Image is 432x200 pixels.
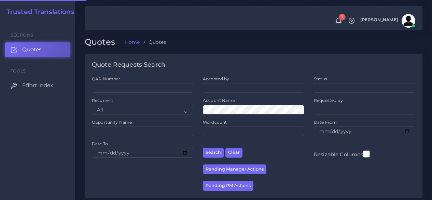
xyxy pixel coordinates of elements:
a: Effort Index [5,78,70,93]
a: Quotes [5,42,70,57]
span: Effort Index [22,82,53,89]
span: Quotes [22,46,42,53]
label: Account Name [203,97,235,103]
a: [PERSON_NAME]avatar [357,14,418,28]
h4: Quote Requests Search [92,61,165,69]
label: Date From [314,119,337,125]
a: Trusted Translations [2,8,74,16]
input: Resizable Columns [363,150,370,158]
span: [PERSON_NAME] [360,18,398,22]
a: 1 [333,17,345,25]
label: Resizable Columns [314,150,370,158]
label: Date To [92,141,108,147]
a: Home [125,39,140,45]
span: Sections [11,32,33,38]
li: Quotes [140,39,166,45]
button: Clear [225,148,242,158]
label: Opportunity Name [92,119,132,125]
img: avatar [402,14,415,28]
label: Requested by [314,97,343,103]
button: Pending PM Actions [203,181,253,191]
label: Accepted by [203,76,229,82]
h2: Quotes [85,37,120,47]
label: Recurrent [92,97,113,103]
label: QAR Number [92,76,120,82]
label: Wordcount [203,119,227,125]
span: 1 [339,14,346,21]
button: Pending Manager Actions [203,164,266,174]
button: Search [203,148,224,158]
span: Tools [11,68,26,74]
label: Status [314,76,327,82]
